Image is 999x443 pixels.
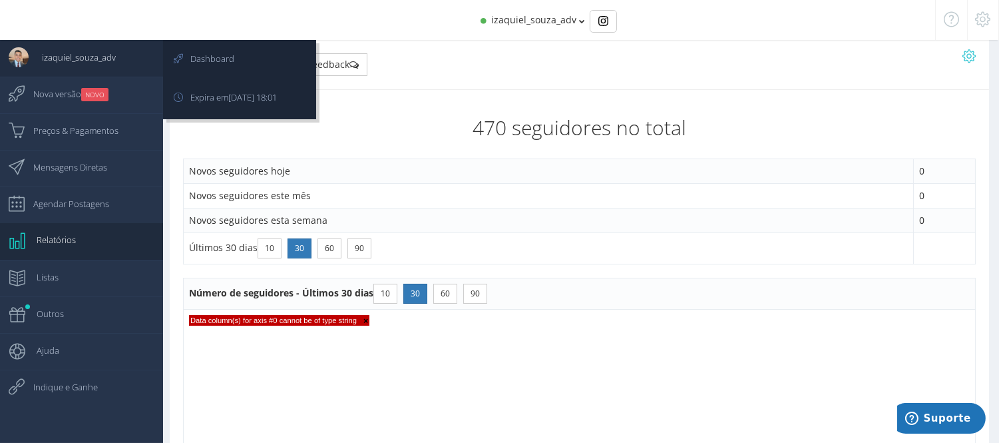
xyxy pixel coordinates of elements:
span: Preços & Pagamentos [20,114,118,147]
td: Novos seguidores este mês [184,184,914,209]
span: Mensagens Diretas [20,151,107,184]
td: 0 [914,159,976,184]
div: Basic example [590,10,617,33]
span: Relatórios [23,223,76,256]
span: izaquiel_souza_adv [29,41,116,74]
span: × [357,316,368,326]
img: Instagram_simple_icon.svg [598,16,608,26]
button: 10 [258,238,282,258]
img: User Image [9,47,29,67]
a: Dashboard [165,42,314,79]
h2: 470 seguidores no total [183,117,976,139]
td: Últimos 30 dias [184,233,914,264]
span: [DATE] 18:01 [229,91,278,103]
td: Novos seguidores esta semana [184,209,914,233]
a: Expira em[DATE] 18:01 [165,81,314,117]
span: Número de seguidores - Últimos 30 dias [189,286,491,299]
span: Outros [23,297,64,330]
span: Listas [23,260,59,294]
button: Dê seu feedback [267,53,367,76]
span: Nova versão [20,77,108,111]
button: 30 [403,284,427,304]
td: 0 [914,209,976,233]
button: 60 [433,284,457,304]
button: 90 [347,238,371,258]
button: 90 [463,284,487,304]
button: 30 [288,238,311,258]
span: Dashboard [178,42,235,75]
small: NOVO [81,88,108,101]
td: Novos seguidores hoje [184,159,914,184]
span: Indique e Ganhe [20,370,98,404]
span: Data column(s) for axis #0 cannot be of type string [189,315,369,326]
span: Expira em [178,81,278,114]
td: 0 [914,184,976,209]
span: Ajuda [23,334,59,367]
span: izaquiel_souza_adv [491,13,576,26]
span: Agendar Postagens [20,187,109,221]
iframe: Abre um widget para que você possa encontrar mais informações [897,403,986,436]
button: 10 [373,284,397,304]
button: 60 [317,238,341,258]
